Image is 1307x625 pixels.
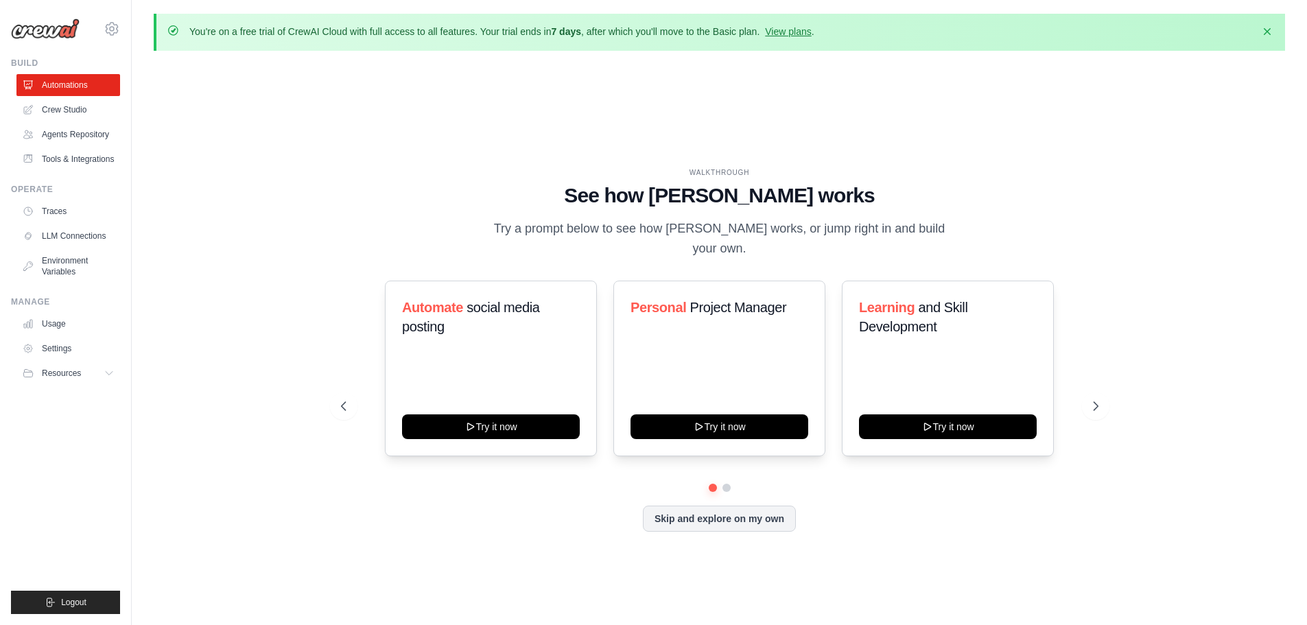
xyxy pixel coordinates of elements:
[859,414,1037,439] button: Try it now
[11,19,80,39] img: Logo
[11,184,120,195] div: Operate
[402,300,540,334] span: social media posting
[16,200,120,222] a: Traces
[631,414,808,439] button: Try it now
[16,99,120,121] a: Crew Studio
[402,300,463,315] span: Automate
[16,362,120,384] button: Resources
[765,26,811,37] a: View plans
[341,183,1098,208] h1: See how [PERSON_NAME] works
[16,225,120,247] a: LLM Connections
[341,167,1098,178] div: WALKTHROUGH
[16,313,120,335] a: Usage
[489,219,950,259] p: Try a prompt below to see how [PERSON_NAME] works, or jump right in and build your own.
[643,506,796,532] button: Skip and explore on my own
[402,414,580,439] button: Try it now
[16,338,120,359] a: Settings
[16,123,120,145] a: Agents Repository
[11,296,120,307] div: Manage
[16,148,120,170] a: Tools & Integrations
[859,300,915,315] span: Learning
[11,58,120,69] div: Build
[11,591,120,614] button: Logout
[690,300,786,315] span: Project Manager
[631,300,686,315] span: Personal
[16,74,120,96] a: Automations
[551,26,581,37] strong: 7 days
[189,25,814,38] p: You're on a free trial of CrewAI Cloud with full access to all features. Your trial ends in , aft...
[61,597,86,608] span: Logout
[42,368,81,379] span: Resources
[16,250,120,283] a: Environment Variables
